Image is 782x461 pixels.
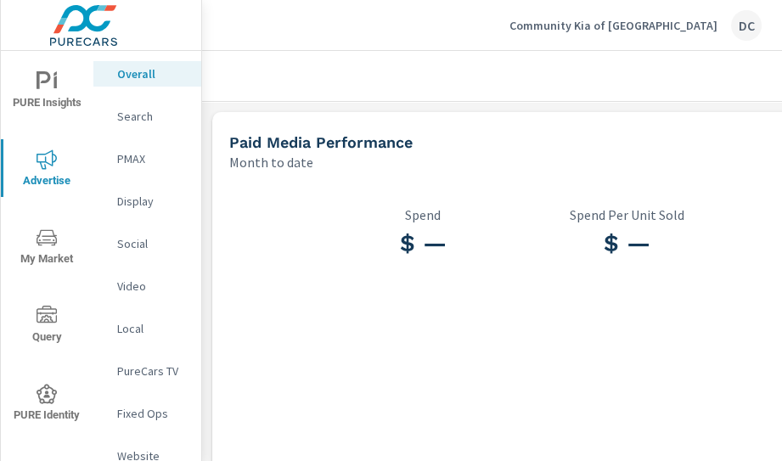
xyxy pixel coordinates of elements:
p: Video [117,278,188,295]
h3: $ — [321,229,525,258]
p: Spend [321,207,525,222]
p: Search [117,108,188,125]
p: Overall [117,65,188,82]
h3: $ — [525,229,729,258]
div: Fixed Ops [93,401,201,426]
p: PMAX [117,150,188,167]
span: PURE Insights [6,71,87,113]
div: DC [731,10,762,41]
p: Social [117,235,188,252]
div: Social [93,231,201,256]
div: PMAX [93,146,201,171]
div: Search [93,104,201,129]
p: Community Kia of [GEOGRAPHIC_DATA] [509,18,717,33]
p: PureCars TV [117,363,188,379]
h5: Paid Media Performance [229,133,413,151]
p: Local [117,320,188,337]
p: Spend Per Unit Sold [525,207,729,222]
div: Overall [93,61,201,87]
p: Fixed Ops [117,405,188,422]
span: My Market [6,228,87,269]
span: PURE Identity [6,384,87,425]
div: Video [93,273,201,299]
span: Query [6,306,87,347]
p: Display [117,193,188,210]
span: Advertise [6,149,87,191]
div: PureCars TV [93,358,201,384]
div: Display [93,188,201,214]
div: Local [93,316,201,341]
p: Month to date [229,152,313,172]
